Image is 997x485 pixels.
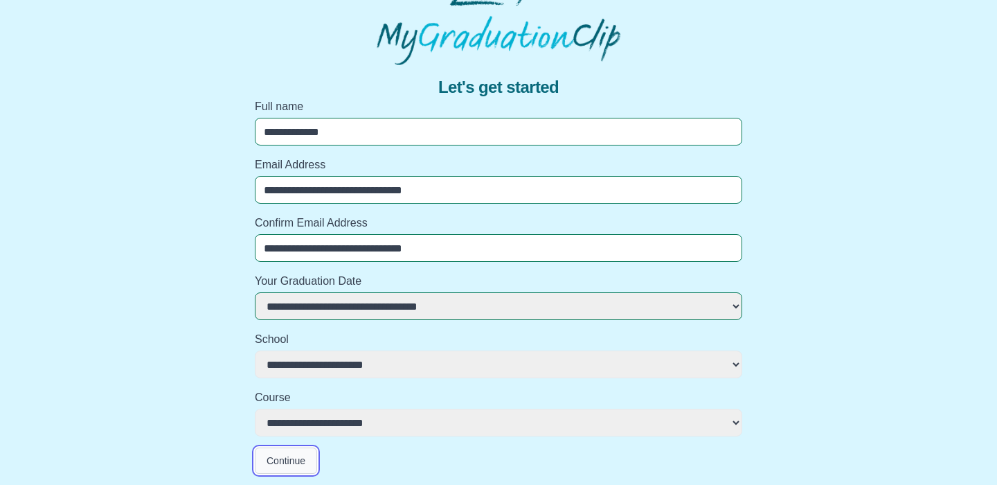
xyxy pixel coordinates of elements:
[255,98,742,115] label: Full name
[255,215,742,231] label: Confirm Email Address
[255,389,742,406] label: Course
[255,331,742,348] label: School
[255,273,742,290] label: Your Graduation Date
[438,76,559,98] span: Let's get started
[255,448,317,474] button: Continue
[255,157,742,173] label: Email Address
